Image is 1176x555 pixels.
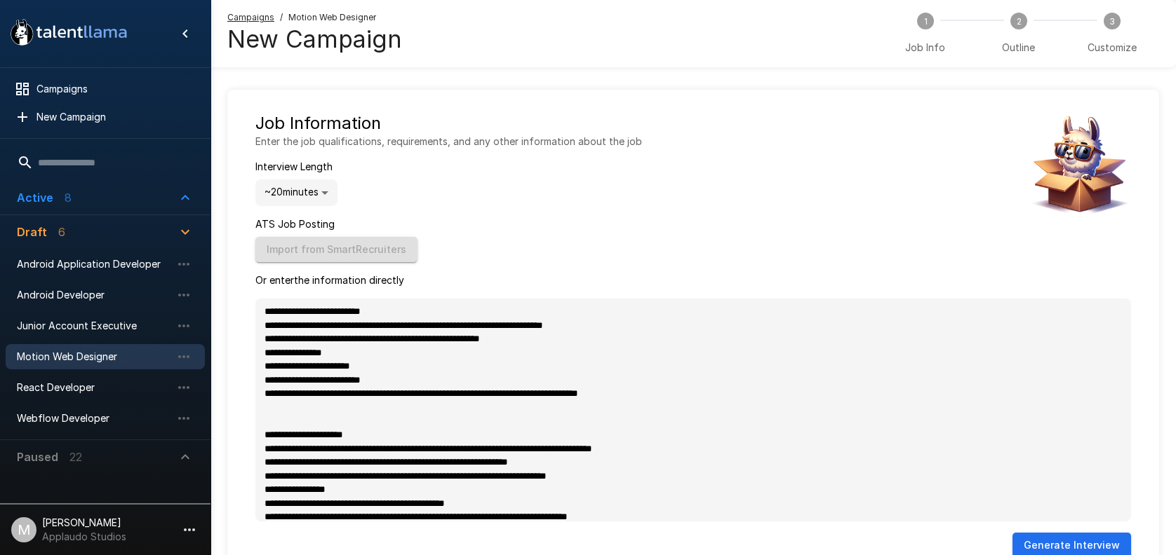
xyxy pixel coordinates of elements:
p: ATS Job Posting [255,217,417,231]
p: Interview Length [255,160,338,174]
span: / [280,11,283,25]
h4: New Campaign [227,25,402,54]
p: Enter the job qualifications, requirements, and any other information about the job [255,135,642,149]
u: Campaigns [227,12,274,22]
div: ~ 20 minutes [255,179,338,206]
img: Animated document [1026,112,1131,217]
h5: Job Information [255,112,642,135]
p: Or enter the information directly [255,273,1131,287]
span: Motion Web Designer [288,11,376,25]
